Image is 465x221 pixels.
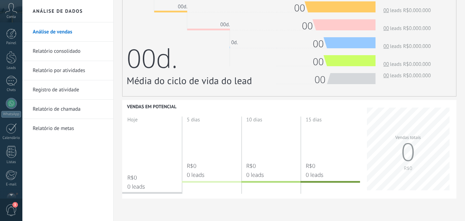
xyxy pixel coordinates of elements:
div: Painel [1,41,21,46]
a: Relatório de chamada [33,100,106,119]
a: Relatório por atividades [33,61,106,80]
div: Calendário [1,136,21,140]
li: Relatório consolidado [22,42,113,61]
div: Listas [1,160,21,164]
a: Análise de vendas [33,22,106,42]
li: Relatório de chamada [22,100,113,119]
div: E-mail [1,182,21,187]
span: Conta [7,15,16,19]
div: Leads [1,66,21,70]
li: Relatório de metas [22,119,113,138]
a: Relatório de metas [33,119,106,138]
span: 3 [12,202,18,208]
li: Relatório por atividades [22,61,113,80]
li: Registro de atividade [22,80,113,100]
a: Registro de atividade [33,80,106,100]
li: Análise de vendas [22,22,113,42]
div: Chats [1,88,21,92]
a: Relatório consolidado [33,42,106,61]
div: WhatsApp [1,111,21,118]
